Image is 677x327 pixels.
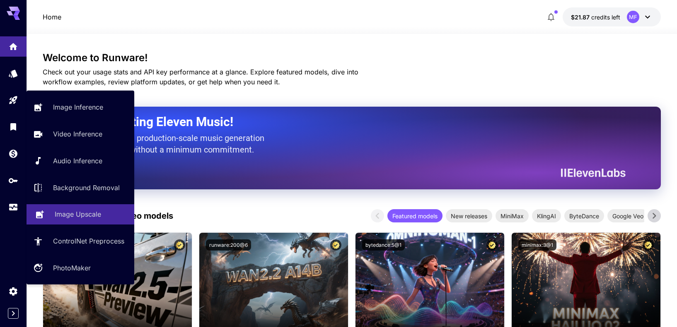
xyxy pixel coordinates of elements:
[532,212,561,220] span: KlingAI
[53,183,120,193] p: Background Removal
[53,129,102,139] p: Video Inference
[571,13,620,21] div: $21.8727
[63,114,619,130] h2: Now Supporting Eleven Music!
[43,52,661,64] h3: Welcome to Runware!
[591,14,620,21] span: credits left
[27,124,134,144] a: Video Inference
[63,132,271,155] p: The only way to get production-scale music generation from Eleven Labs without a minimum commitment.
[43,12,61,22] p: Home
[27,177,134,198] a: Background Removal
[643,239,654,251] button: Certified Model – Vetted for best performance and includes a commercial license.
[571,14,591,21] span: $21.87
[8,286,18,296] div: Settings
[8,308,19,319] button: Expand sidebar
[53,102,103,112] p: Image Inference
[607,212,648,220] span: Google Veo
[55,209,101,219] p: Image Upscale
[27,97,134,117] a: Image Inference
[496,212,529,220] span: MiniMax
[53,156,102,166] p: Audio Inference
[53,263,91,273] p: PhotoMaker
[27,151,134,171] a: Audio Inference
[563,7,661,26] button: $21.8727
[362,239,405,251] button: bytedance:5@1
[8,68,18,79] div: Models
[43,68,358,86] span: Check out your usage stats and API key performance at a glance. Explore featured models, dive int...
[27,204,134,224] a: Image Upscale
[27,258,134,278] a: PhotoMaker
[8,202,18,212] div: Usage
[206,239,251,251] button: runware:200@6
[446,212,492,220] span: New releases
[8,122,18,132] div: Library
[8,146,18,156] div: Wallet
[174,239,185,251] button: Certified Model – Vetted for best performance and includes a commercial license.
[564,212,604,220] span: ByteDance
[43,12,61,22] nav: breadcrumb
[627,11,639,23] div: MF
[8,95,18,105] div: Playground
[518,239,556,251] button: minimax:3@1
[8,39,18,49] div: Home
[27,231,134,251] a: ControlNet Preprocess
[486,239,498,251] button: Certified Model – Vetted for best performance and includes a commercial license.
[53,236,124,246] p: ControlNet Preprocess
[8,175,18,186] div: API Keys
[330,239,341,251] button: Certified Model – Vetted for best performance and includes a commercial license.
[387,212,442,220] span: Featured models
